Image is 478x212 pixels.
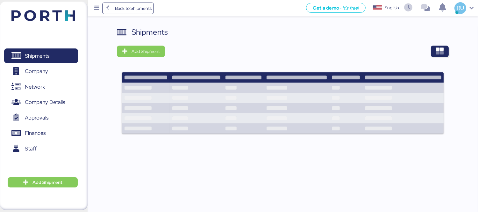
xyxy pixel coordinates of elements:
[25,51,49,61] span: Shipments
[8,177,78,187] button: Add Shipment
[25,113,48,122] span: Approvals
[4,141,78,156] a: Staff
[4,48,78,63] a: Shipments
[4,95,78,110] a: Company Details
[32,179,62,186] span: Add Shipment
[25,144,37,153] span: Staff
[25,67,48,76] span: Company
[102,3,154,14] a: Back to Shipments
[457,4,464,12] span: RU
[132,26,168,38] div: Shipments
[117,46,165,57] button: Add Shipment
[115,4,152,12] span: Back to Shipments
[132,48,160,55] span: Add Shipment
[25,82,45,91] span: Network
[91,3,102,14] button: Menu
[4,64,78,79] a: Company
[25,98,65,107] span: Company Details
[4,126,78,141] a: Finances
[4,79,78,94] a: Network
[25,128,46,138] span: Finances
[4,110,78,125] a: Approvals
[384,4,399,11] div: English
